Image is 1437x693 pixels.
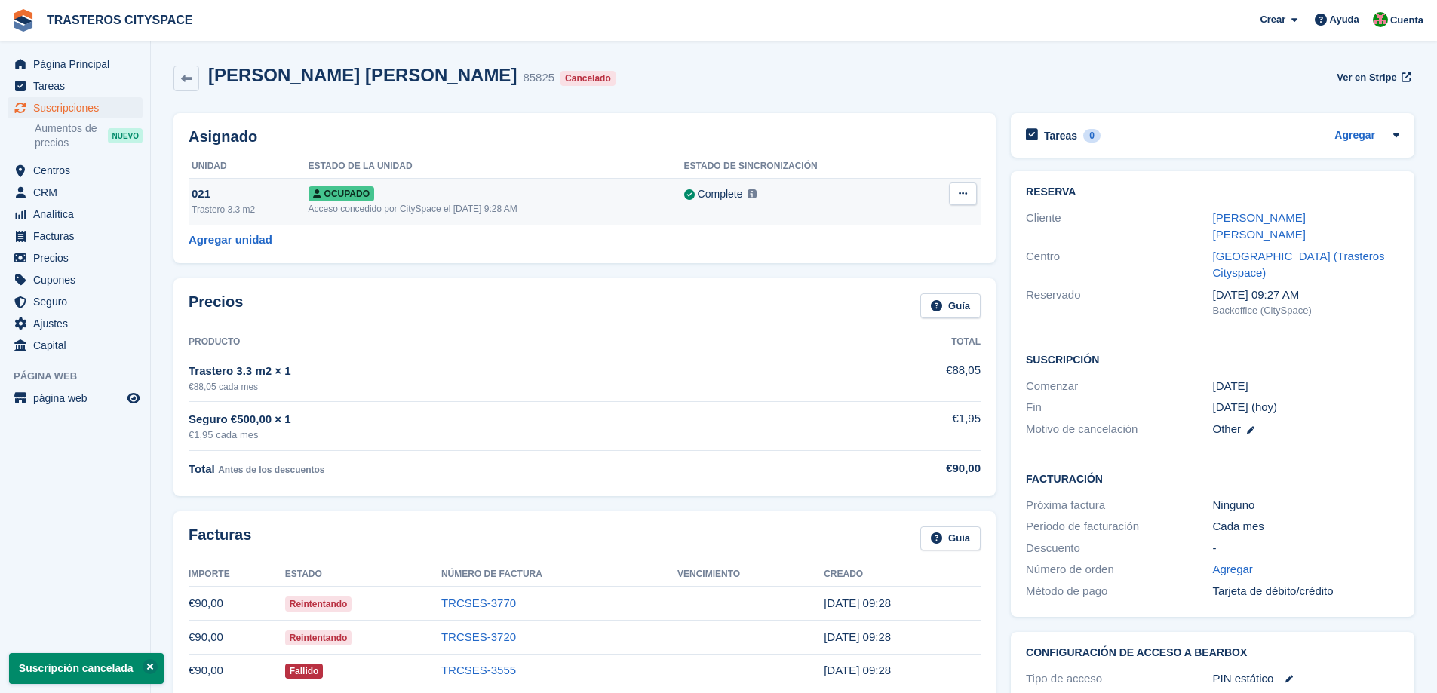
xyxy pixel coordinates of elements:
h2: Reserva [1026,186,1399,198]
span: Ocupado [309,186,374,201]
a: menu [8,160,143,181]
a: Ver en Stripe [1331,65,1414,90]
span: Centros [33,160,124,181]
th: Importe [189,563,285,587]
a: Aumentos de precios NUEVO [35,121,143,151]
th: Producto [189,330,820,354]
div: Acceso concedido por CitySpace el [DATE] 9:28 AM [309,202,684,216]
div: Seguro €500,00 × 1 [189,411,820,428]
a: menu [8,204,143,225]
div: Ninguno [1213,497,1399,514]
a: menu [8,335,143,356]
div: Periodo de facturación [1026,518,1212,535]
span: Página web [14,369,150,384]
a: menu [8,97,143,118]
th: Unidad [189,155,309,179]
th: Estado de sincronización [684,155,924,179]
span: Antes de los descuentos [218,465,324,475]
td: €1,95 [820,402,981,451]
span: Ajustes [33,313,124,334]
a: TRCSES-3770 [441,596,516,609]
span: Cupones [33,269,124,290]
div: Tarjeta de débito/crédito [1213,583,1399,600]
h2: Tareas [1044,129,1077,143]
div: Método de pago [1026,583,1212,600]
a: Guía [920,526,981,551]
h2: Precios [189,293,243,318]
td: €88,05 [820,354,981,401]
td: €90,00 [189,621,285,655]
a: [PERSON_NAME] [PERSON_NAME] [1213,211,1306,241]
h2: Facturación [1026,471,1399,486]
img: stora-icon-8386f47178a22dfd0bd8f6a31ec36ba5ce8667c1dd55bd0f319d3a0aa187defe.svg [12,9,35,32]
a: menu [8,247,143,268]
a: menu [8,313,143,334]
span: Seguro [33,291,124,312]
div: Trastero 3.3 m2 × 1 [189,363,820,380]
a: Agregar unidad [189,232,272,249]
span: CRM [33,182,124,203]
span: Capital [33,335,124,356]
h2: Facturas [189,526,251,551]
span: Reintentando [285,596,352,612]
div: Comenzar [1026,378,1212,395]
div: €1,95 cada mes [189,428,820,443]
time: 2025-09-14 07:28:18 UTC [824,596,891,609]
span: Página Principal [33,54,124,75]
span: Ayuda [1330,12,1359,27]
span: Crear [1260,12,1285,27]
a: Guía [920,293,981,318]
th: Vencimiento [677,563,824,587]
div: €90,00 [820,460,981,477]
div: Trastero 3.3 m2 [192,203,309,216]
div: Número de orden [1026,561,1212,578]
p: Suscripción cancelada [9,653,164,684]
span: Cuenta [1390,13,1423,28]
span: Fallido [285,664,324,679]
div: Fin [1026,399,1212,416]
th: Número de factura [441,563,677,587]
a: menú [8,388,143,409]
div: Descuento [1026,540,1212,557]
div: Reservado [1026,287,1212,318]
img: CitySpace [1373,12,1388,27]
a: TRASTEROS CITYSPACE [41,8,199,32]
a: menu [8,291,143,312]
h2: Asignado [189,128,981,146]
div: 021 [192,186,309,203]
div: NUEVO [108,128,143,143]
div: Próxima factura [1026,497,1212,514]
span: Ver en Stripe [1337,70,1396,85]
span: Reintentando [285,630,352,645]
div: Complete [698,186,743,202]
span: Suscripciones [33,97,124,118]
div: Motivo de cancelación [1026,421,1212,438]
th: Total [820,330,981,354]
span: página web [33,388,124,409]
h2: [PERSON_NAME] [PERSON_NAME] [208,65,517,85]
a: Agregar [1213,561,1253,578]
div: Cada mes [1213,518,1399,535]
td: €90,00 [189,587,285,621]
th: Estado de la unidad [309,155,684,179]
th: Creado [824,563,981,587]
a: menu [8,54,143,75]
div: Cancelado [560,71,616,86]
div: PIN estático [1213,670,1399,688]
a: Agregar [1334,127,1375,145]
a: menu [8,75,143,97]
span: Tareas [33,75,124,97]
div: 0 [1083,129,1101,143]
a: menu [8,182,143,203]
span: Other [1213,422,1242,435]
a: menu [8,225,143,247]
div: Backoffice (CitySpace) [1213,303,1399,318]
h2: Suscripción [1026,351,1399,366]
td: €90,00 [189,654,285,688]
time: 2025-05-13 23:00:00 UTC [1213,378,1248,395]
h2: Configuración de acceso a BearBox [1026,647,1399,659]
time: 2025-08-14 07:28:47 UTC [824,630,891,643]
time: 2025-07-14 07:28:20 UTC [824,664,891,676]
span: [DATE] (hoy) [1213,400,1278,413]
div: €88,05 cada mes [189,380,820,394]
